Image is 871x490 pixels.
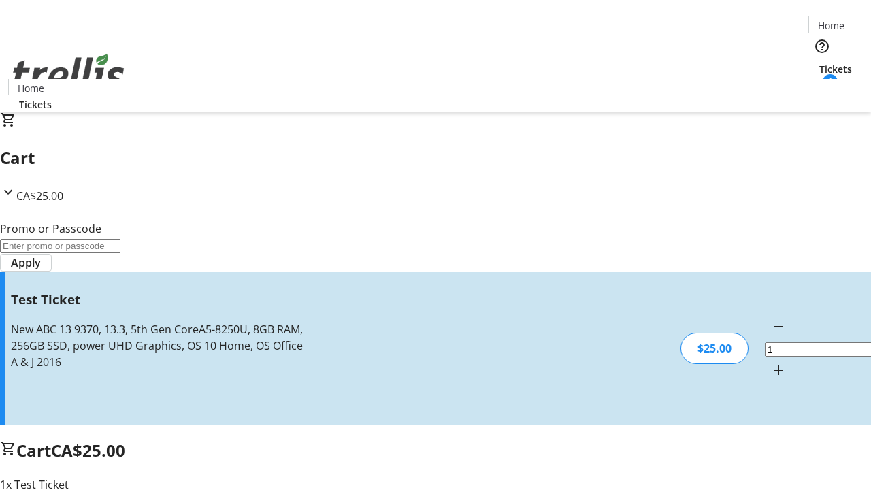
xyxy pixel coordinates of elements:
[765,357,792,384] button: Increment by one
[808,76,836,103] button: Cart
[818,18,844,33] span: Home
[16,189,63,203] span: CA$25.00
[11,290,308,309] h3: Test Ticket
[680,333,749,364] div: $25.00
[808,62,863,76] a: Tickets
[819,62,852,76] span: Tickets
[8,39,129,107] img: Orient E2E Organization AshOsQzoDu's Logo
[11,255,41,271] span: Apply
[18,81,44,95] span: Home
[11,321,308,370] div: New ABC 13 9370, 13.3, 5th Gen CoreA5-8250U, 8GB RAM, 256GB SSD, power UHD Graphics, OS 10 Home, ...
[9,81,52,95] a: Home
[51,439,125,461] span: CA$25.00
[19,97,52,112] span: Tickets
[808,33,836,60] button: Help
[765,313,792,340] button: Decrement by one
[809,18,853,33] a: Home
[8,97,63,112] a: Tickets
